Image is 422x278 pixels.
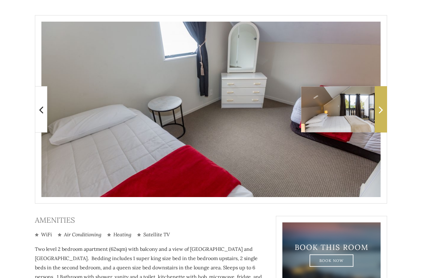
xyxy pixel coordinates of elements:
li: Heating [107,231,131,238]
li: Satellite TV [137,231,170,238]
h3: Book This Room [293,243,370,252]
h3: Amenities [35,216,267,225]
li: WiFi [35,231,52,238]
a: Book Now [310,254,354,267]
li: Air Conditioning [58,231,101,238]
